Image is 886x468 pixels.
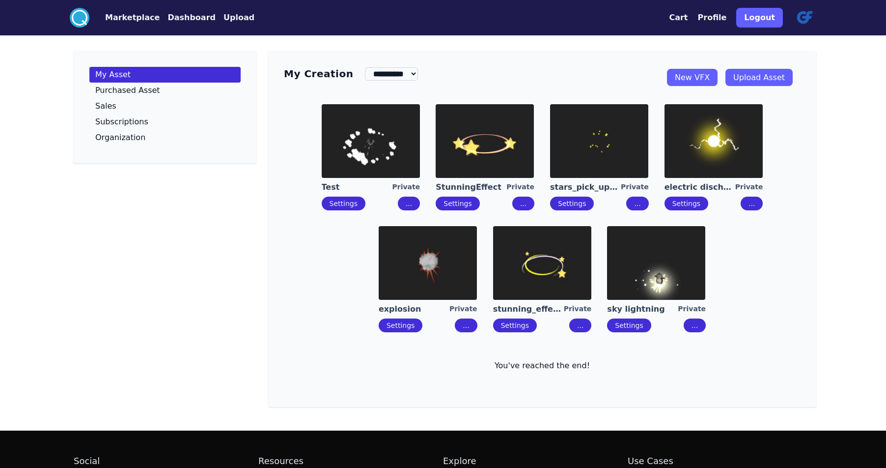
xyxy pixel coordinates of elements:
img: imgAlt [664,104,763,178]
img: imgAlt [322,104,420,178]
p: Sales [95,102,116,110]
a: Settings [330,200,358,207]
img: imgAlt [607,226,705,300]
a: Dashboard [160,12,216,24]
p: Purchased Asset [95,87,160,94]
button: Upload [223,12,254,24]
a: sky lightning [607,304,678,315]
a: explosion [379,304,449,315]
button: ... [626,197,648,210]
a: StunningEffect [436,182,506,193]
button: ... [512,197,534,210]
img: imgAlt [436,104,534,178]
a: Logout [736,4,783,31]
img: imgAlt [493,226,591,300]
a: New VFX [667,69,718,86]
button: ... [398,197,420,210]
div: Private [621,182,649,193]
h2: Explore [443,454,628,468]
a: electric discharge [664,182,735,193]
img: imgAlt [550,104,648,178]
a: Settings [615,322,643,329]
h2: Use Cases [628,454,812,468]
a: My Asset [89,67,241,83]
div: Private [735,182,763,193]
a: Settings [443,200,471,207]
p: My Asset [95,71,131,79]
p: Subscriptions [95,118,148,126]
button: Settings [550,197,594,210]
button: ... [455,319,477,332]
button: Settings [322,197,365,210]
h2: Resources [258,454,443,468]
button: Profile [698,12,727,24]
h3: My Creation [284,67,353,81]
button: Settings [607,319,651,332]
a: Upload [216,12,254,24]
a: Settings [558,200,586,207]
a: Purchased Asset [89,83,241,98]
a: Test [322,182,392,193]
button: Settings [493,319,537,332]
div: Private [678,304,706,315]
p: You've reached the end! [284,360,801,372]
a: Marketplace [89,12,160,24]
button: Cart [669,12,688,24]
img: imgAlt [379,226,477,300]
button: Marketplace [105,12,160,24]
img: profile [793,6,816,29]
button: Settings [379,319,422,332]
div: Private [392,182,420,193]
h2: Social [74,454,258,468]
button: ... [569,319,591,332]
div: Private [506,182,534,193]
a: Organization [89,130,241,146]
a: Subscriptions [89,114,241,130]
a: stunning_effect_Anton [493,304,564,315]
a: Upload Asset [725,69,793,86]
button: Dashboard [167,12,216,24]
button: Settings [436,197,479,210]
a: Sales [89,98,241,114]
div: Private [449,304,477,315]
a: Settings [672,200,700,207]
a: Settings [387,322,415,329]
div: Private [564,304,592,315]
a: stars_pick_up_boxes [550,182,621,193]
button: ... [684,319,706,332]
button: ... [741,197,763,210]
a: Settings [501,322,529,329]
p: Organization [95,134,145,142]
button: Settings [664,197,708,210]
button: Logout [736,8,783,28]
